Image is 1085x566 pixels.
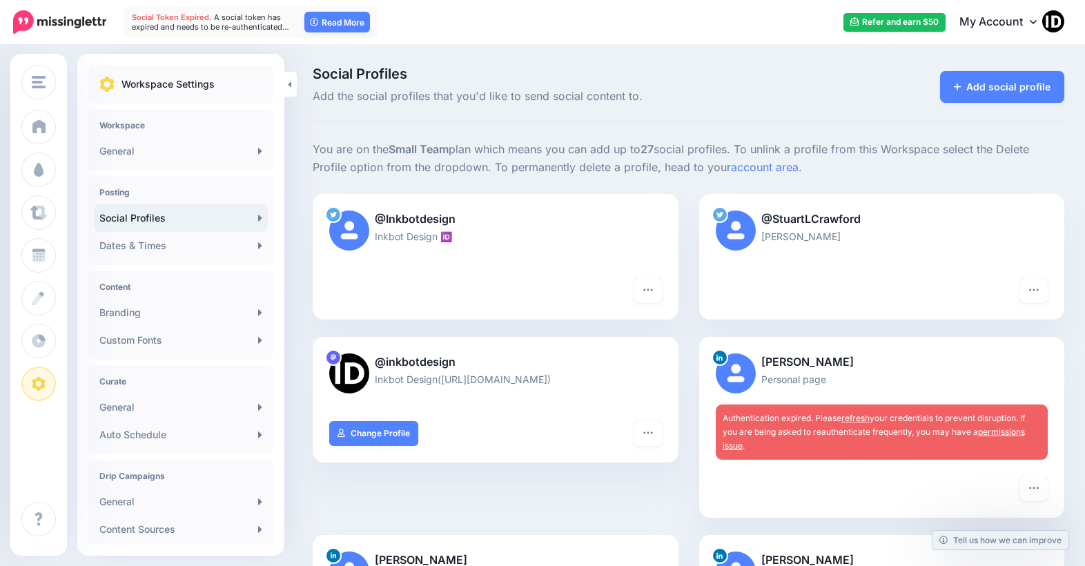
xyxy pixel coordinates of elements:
[329,353,369,393] img: 1e48ff9f2243147a-86290.png
[313,88,807,106] span: Add the social profiles that you'd like to send social content to.
[94,488,268,516] a: General
[313,67,807,81] span: Social Profiles
[99,187,262,197] h4: Posting
[329,211,369,251] img: user_default_image.png
[94,326,268,354] a: Custom Fonts
[94,421,268,449] a: Auto Schedule
[329,211,662,228] p: @Inkbotdesign
[716,371,1048,387] p: Personal page
[731,160,799,174] a: account area
[932,531,1068,549] a: Tell us how we can improve
[32,76,46,88] img: menu.png
[329,371,662,387] p: Inkbot Design([URL][DOMAIN_NAME])
[99,376,262,387] h4: Curate
[99,282,262,292] h4: Content
[99,471,262,481] h4: Drip Campaigns
[843,13,946,32] a: Refer and earn $50
[946,6,1064,39] a: My Account
[716,211,1048,228] p: @StuartLCrawford
[94,516,268,543] a: Content Sources
[99,120,262,130] h4: Workspace
[716,228,1048,244] p: [PERSON_NAME]
[121,76,215,92] p: Workspace Settings
[716,353,756,393] img: user_default_image.png
[94,299,268,326] a: Branding
[940,71,1065,103] a: Add social profile
[132,12,212,22] span: Social Token Expired.
[94,204,268,232] a: Social Profiles
[716,353,1048,371] p: [PERSON_NAME]
[723,413,1025,451] span: Authentication expired. Please your credentials to prevent disruption. If you are being asked to ...
[304,12,370,32] a: Read More
[94,137,268,165] a: General
[13,10,106,34] img: Missinglettr
[313,141,1064,177] p: You are on the plan which means you can add up to social profiles. To unlink a profile from this ...
[329,228,662,244] p: Inkbot Design 🆔
[94,232,268,260] a: Dates & Times
[641,142,654,156] b: 27
[329,353,662,371] p: @inkbotdesign
[723,427,1025,451] a: permissions issue
[389,142,449,156] b: Small Team
[94,393,268,421] a: General
[841,413,870,423] a: refresh
[716,211,756,251] img: user_default_image.png
[329,421,418,446] a: Change Profile
[132,12,289,32] span: A social token has expired and needs to be re-authenticated…
[99,77,115,92] img: settings.png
